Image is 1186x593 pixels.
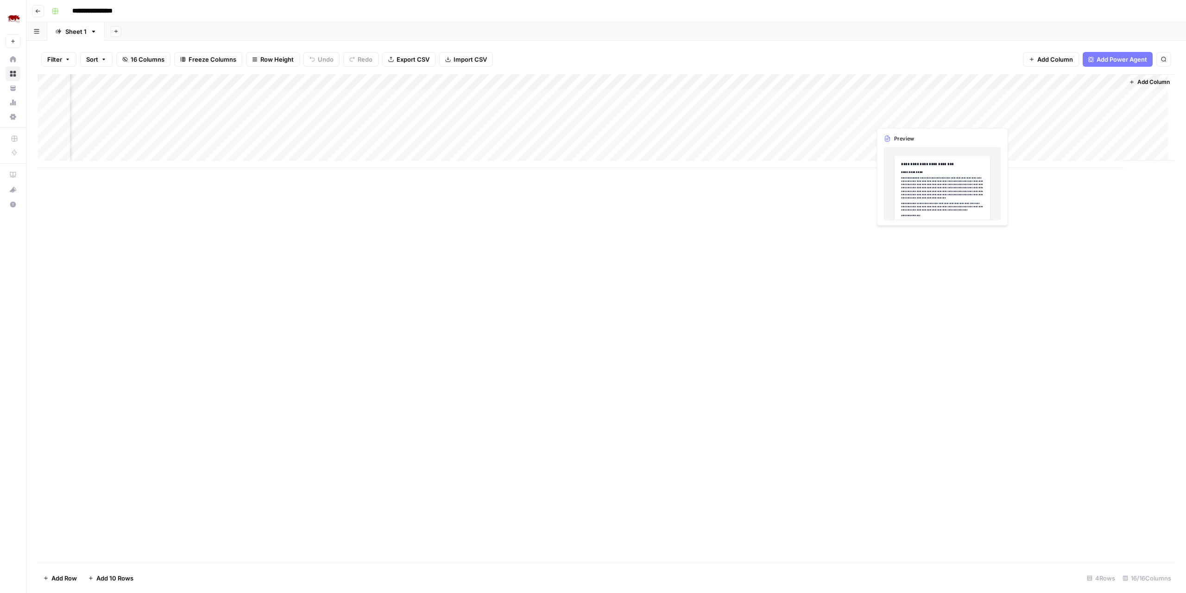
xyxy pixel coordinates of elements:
button: Redo [343,52,379,67]
button: Export CSV [382,52,435,67]
div: Sheet 1 [65,27,87,36]
button: Workspace: Rhino Africa [6,7,20,31]
a: AirOps Academy [6,167,20,182]
button: Undo [303,52,340,67]
span: Redo [358,55,372,64]
span: Undo [318,55,334,64]
span: Add Row [51,574,77,583]
span: Import CSV [454,55,487,64]
span: Add Power Agent [1097,55,1147,64]
button: Add 10 Rows [82,571,139,586]
a: Home [6,52,20,67]
button: What's new? [6,182,20,197]
div: What's new? [6,183,20,197]
button: Import CSV [439,52,493,67]
button: Help + Support [6,197,20,212]
a: Usage [6,95,20,110]
button: Add Row [38,571,82,586]
button: Add Power Agent [1083,52,1153,67]
button: Freeze Columns [174,52,242,67]
a: Settings [6,109,20,124]
span: Add Column [1137,78,1170,86]
button: Filter [41,52,76,67]
button: Row Height [246,52,300,67]
span: Add 10 Rows [96,574,133,583]
span: 16 Columns [131,55,164,64]
button: Sort [80,52,113,67]
div: 4 Rows [1083,571,1119,586]
span: Add Column [1037,55,1073,64]
button: Add Column [1125,76,1173,88]
span: Row Height [260,55,294,64]
span: Filter [47,55,62,64]
a: Sheet 1 [47,22,105,41]
a: Your Data [6,81,20,96]
span: Freeze Columns [189,55,236,64]
a: Browse [6,66,20,81]
span: Export CSV [397,55,429,64]
button: Add Column [1023,52,1079,67]
img: Rhino Africa Logo [6,11,22,27]
span: Sort [86,55,98,64]
div: 16/16 Columns [1119,571,1175,586]
button: 16 Columns [116,52,170,67]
